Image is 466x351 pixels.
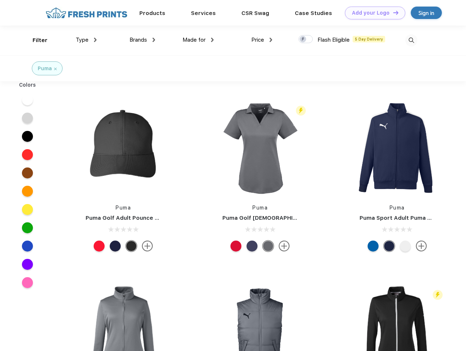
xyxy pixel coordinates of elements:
div: Colors [14,81,42,89]
img: more.svg [279,241,290,252]
a: CSR Swag [241,10,269,16]
img: dropdown.png [270,38,272,42]
a: Puma [390,205,405,211]
div: Lapis Blue [368,241,379,252]
div: White and Quiet Shade [400,241,411,252]
div: Peacoat [110,241,121,252]
img: flash_active_toggle.svg [433,290,443,300]
a: Puma Golf Adult Pounce Adjustable Cap [86,215,198,221]
div: Puma Black [126,241,137,252]
span: Type [76,37,89,43]
img: func=resize&h=266 [75,99,172,197]
span: Brands [129,37,147,43]
span: 5 Day Delivery [353,36,385,42]
img: fo%20logo%202.webp [44,7,129,19]
div: Add your Logo [352,10,390,16]
img: dropdown.png [94,38,97,42]
a: Products [139,10,165,16]
span: Made for [183,37,206,43]
img: more.svg [142,241,153,252]
img: flash_active_toggle.svg [296,106,306,116]
div: Filter [33,36,48,45]
div: Quiet Shade [263,241,274,252]
a: Services [191,10,216,16]
img: more.svg [416,241,427,252]
div: High Risk Red [230,241,241,252]
img: dropdown.png [153,38,155,42]
div: High Risk Red [94,241,105,252]
span: Price [251,37,264,43]
div: Peacoat [247,241,258,252]
div: Sign in [418,9,434,17]
div: Puma [38,65,52,72]
img: desktop_search.svg [405,34,417,46]
img: filter_cancel.svg [54,68,57,70]
img: dropdown.png [211,38,214,42]
a: Puma [252,205,268,211]
img: func=resize&h=266 [349,99,446,197]
img: DT [393,11,398,15]
a: Sign in [411,7,442,19]
div: Peacoat [384,241,395,252]
img: func=resize&h=266 [211,99,309,197]
a: Puma [116,205,131,211]
a: Puma Golf [DEMOGRAPHIC_DATA]' Icon Golf Polo [222,215,358,221]
span: Flash Eligible [317,37,350,43]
